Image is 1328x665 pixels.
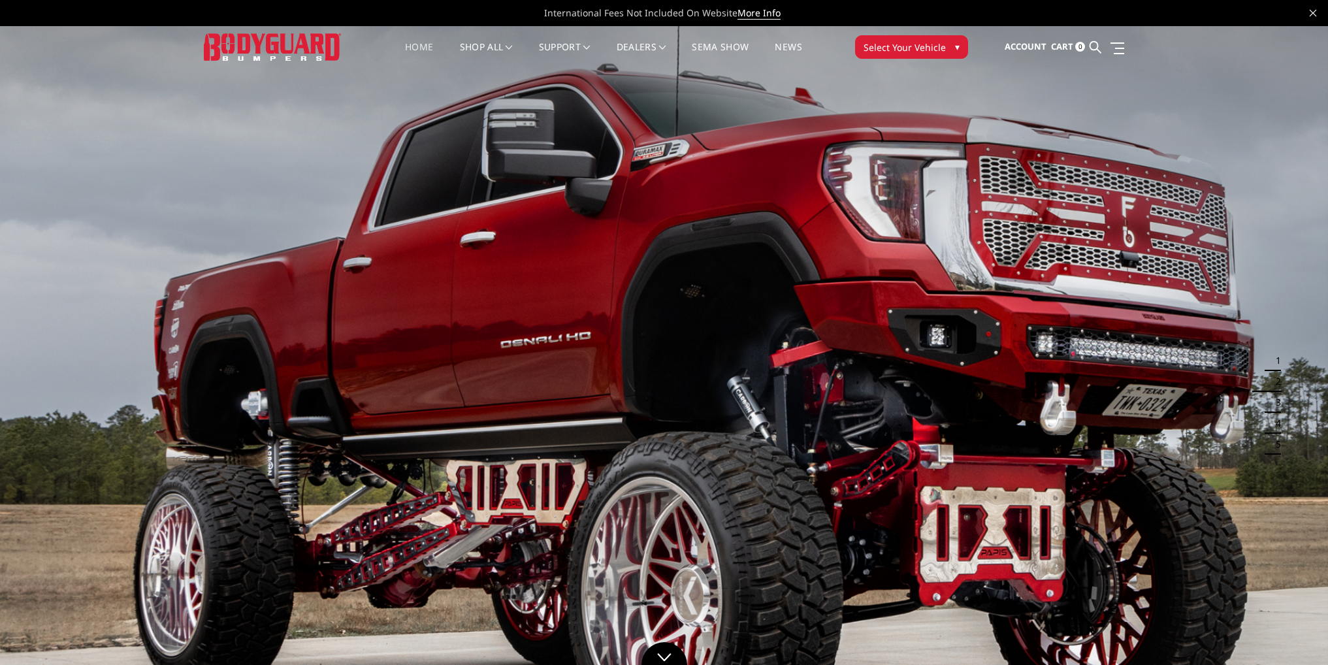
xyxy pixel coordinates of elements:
[1268,371,1281,392] button: 2 of 5
[955,40,960,54] span: ▾
[1268,434,1281,455] button: 5 of 5
[539,42,591,68] a: Support
[1268,350,1281,371] button: 1 of 5
[405,42,433,68] a: Home
[1005,41,1046,52] span: Account
[460,42,513,68] a: shop all
[1268,413,1281,434] button: 4 of 5
[617,42,666,68] a: Dealers
[1075,42,1085,52] span: 0
[864,41,946,54] span: Select Your Vehicle
[1051,41,1073,52] span: Cart
[1263,602,1328,665] iframe: Chat Widget
[692,42,749,68] a: SEMA Show
[641,642,687,665] a: Click to Down
[1268,392,1281,413] button: 3 of 5
[1005,29,1046,65] a: Account
[737,7,781,20] a: More Info
[775,42,802,68] a: News
[1051,29,1085,65] a: Cart 0
[855,35,968,59] button: Select Your Vehicle
[204,33,341,60] img: BODYGUARD BUMPERS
